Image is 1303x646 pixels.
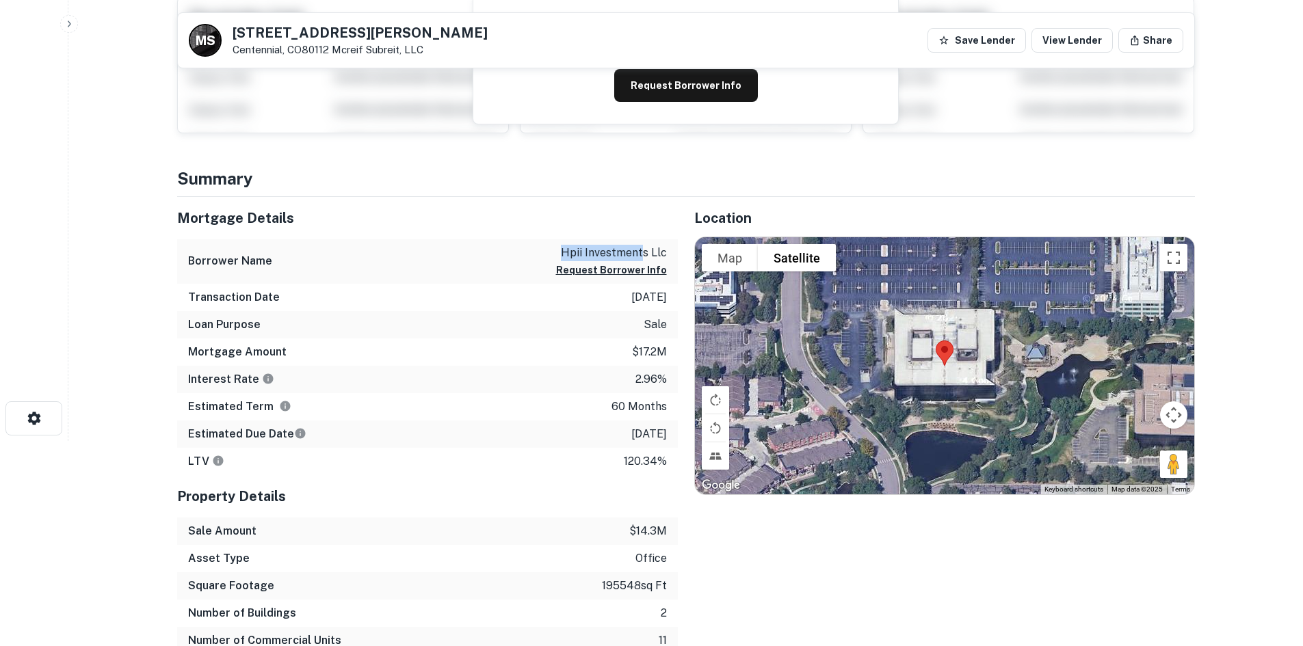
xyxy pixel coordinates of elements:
[661,605,667,621] p: 2
[556,245,667,261] p: hpii investments llc
[631,426,667,442] p: [DATE]
[188,426,306,442] h6: Estimated Due Date
[1111,485,1163,493] span: Map data ©2025
[262,373,274,385] svg: The interest rates displayed on the website are for informational purposes only and may be report...
[188,523,256,539] h6: Sale Amount
[1160,450,1187,478] button: Drag Pegman onto the map to open Street View
[602,578,667,594] p: 195548 sq ft
[698,476,743,494] img: Google
[702,414,729,442] button: Rotate map counterclockwise
[694,208,1195,228] h5: Location
[189,24,222,57] a: M S
[196,31,214,50] p: M S
[188,371,274,388] h6: Interest Rate
[1031,28,1113,53] a: View Lender
[1044,485,1103,494] button: Keyboard shortcuts
[702,244,758,271] button: Show street map
[233,26,488,40] h5: [STREET_ADDRESS][PERSON_NAME]
[332,44,423,55] a: Mcreif Subreit, LLC
[233,44,488,56] p: Centennial, CO80112
[188,399,291,415] h6: Estimated Term
[1160,244,1187,271] button: Toggle fullscreen view
[188,253,272,269] h6: Borrower Name
[927,28,1026,53] button: Save Lender
[188,317,261,333] h6: Loan Purpose
[614,69,758,102] button: Request Borrower Info
[1160,401,1187,429] button: Map camera controls
[212,455,224,467] svg: LTVs displayed on the website are for informational purposes only and may be reported incorrectly...
[294,427,306,440] svg: Estimate is based on a standard schedule for this type of loan.
[188,453,224,470] h6: LTV
[611,399,667,415] p: 60 months
[188,289,280,306] h6: Transaction Date
[279,400,291,412] svg: Term is based on a standard schedule for this type of loan.
[1118,28,1183,53] button: Share
[1171,485,1190,493] a: Terms (opens in new tab)
[188,550,250,567] h6: Asset Type
[188,344,287,360] h6: Mortgage Amount
[698,476,743,494] a: Open this area in Google Maps (opens a new window)
[635,371,667,388] p: 2.96%
[177,208,678,228] h5: Mortgage Details
[644,317,667,333] p: sale
[635,550,667,567] p: office
[1235,493,1303,558] iframe: Chat Widget
[631,289,667,306] p: [DATE]
[177,486,678,507] h5: Property Details
[177,166,1195,191] h4: Summary
[702,386,729,414] button: Rotate map clockwise
[188,578,274,594] h6: Square Footage
[629,523,667,539] p: $14.3m
[556,262,667,278] button: Request Borrower Info
[702,442,729,470] button: Tilt map
[632,344,667,360] p: $17.2m
[188,605,296,621] h6: Number of Buildings
[624,453,667,470] p: 120.34%
[758,244,836,271] button: Show satellite imagery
